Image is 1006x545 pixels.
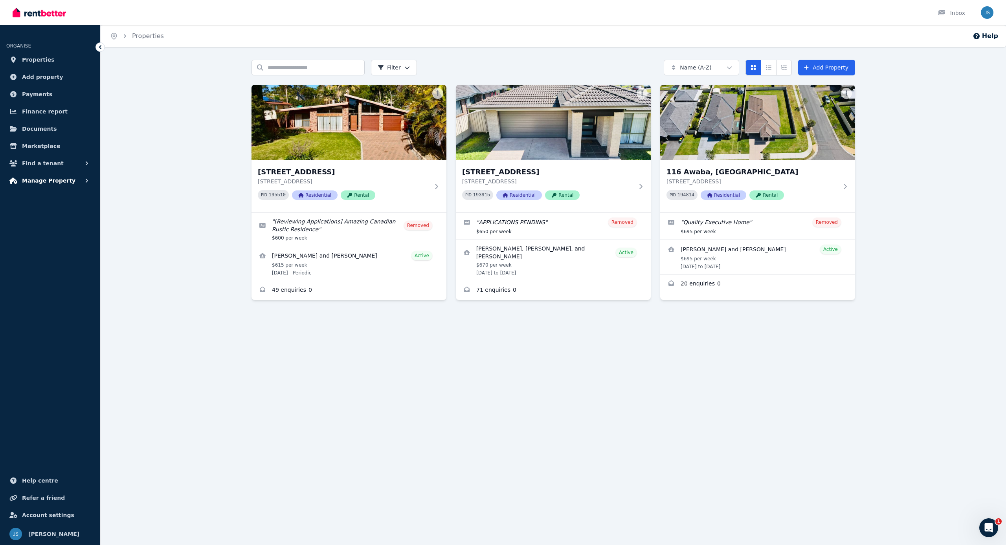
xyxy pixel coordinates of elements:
[637,88,648,99] button: More options
[22,176,75,185] span: Manage Property
[292,190,338,200] span: Residential
[701,190,746,200] span: Residential
[22,141,60,151] span: Marketplace
[6,473,94,488] a: Help centre
[462,166,633,177] h3: [STREET_ADDRESS]
[938,9,965,17] div: Inbox
[981,6,993,19] img: Jennifer Schur
[664,60,739,75] button: Name (A-Z)
[341,190,375,200] span: Rental
[973,31,998,41] button: Help
[6,155,94,171] button: Find a tenant
[251,85,446,212] a: 30 Bay Street, Balcolyn[STREET_ADDRESS][STREET_ADDRESS]PID 195510ResidentialRental
[6,52,94,68] a: Properties
[666,166,838,177] h3: 116 Awaba, [GEOGRAPHIC_DATA]
[258,177,429,185] p: [STREET_ADDRESS]
[6,86,94,102] a: Payments
[660,85,855,212] a: 116 Awaba, Morisset116 Awaba, [GEOGRAPHIC_DATA][STREET_ADDRESS]PID 194814ResidentialRental
[22,510,74,520] span: Account settings
[473,192,490,198] code: 193915
[745,60,792,75] div: View options
[28,529,79,539] span: [PERSON_NAME]
[660,275,855,294] a: Enquiries for 116 Awaba, Morisset
[371,60,417,75] button: Filter
[680,64,712,71] span: Name (A-Z)
[269,192,286,198] code: 195510
[13,7,66,18] img: RentBetter
[22,476,58,485] span: Help centre
[132,32,164,40] a: Properties
[258,166,429,177] h3: [STREET_ADDRESS]
[101,25,173,47] nav: Breadcrumb
[745,60,761,75] button: Card view
[749,190,784,200] span: Rental
[6,121,94,137] a: Documents
[545,190,580,200] span: Rental
[798,60,855,75] a: Add Property
[22,493,65,503] span: Refer a friend
[6,104,94,119] a: Finance report
[432,88,443,99] button: More options
[465,193,472,197] small: PID
[660,213,855,240] a: Edit listing: Quality Executive Home
[6,138,94,154] a: Marketplace
[776,60,792,75] button: Expanded list view
[496,190,542,200] span: Residential
[677,192,694,198] code: 194814
[6,69,94,85] a: Add property
[995,518,1002,525] span: 1
[251,246,446,281] a: View details for Patrick Geoghegan and Lauren Herbert
[6,490,94,506] a: Refer a friend
[251,85,446,160] img: 30 Bay Street, Balcolyn
[22,72,63,82] span: Add property
[660,85,855,160] img: 116 Awaba, Morisset
[462,177,633,185] p: [STREET_ADDRESS]
[761,60,777,75] button: Compact list view
[670,193,676,197] small: PID
[979,518,998,537] iframe: Intercom live chat
[841,88,852,99] button: More options
[456,213,651,240] a: Edit listing: APPLICATIONS PENDING
[22,124,57,134] span: Documents
[251,213,446,246] a: Edit listing: [Reviewing Applications] Amazing Canadian Rustic Residence
[378,64,401,71] span: Filter
[456,281,651,300] a: Enquiries for 114 Awaba St, Morisset
[456,240,651,281] a: View details for Steven Verdura, Janice Verdura, and Haylee Stirling
[6,43,31,49] span: ORGANISE
[456,85,651,212] a: 114 Awaba St, Morisset[STREET_ADDRESS][STREET_ADDRESS]PID 193915ResidentialRental
[251,281,446,300] a: Enquiries for 30 Bay Street, Balcolyn
[22,55,55,64] span: Properties
[22,90,52,99] span: Payments
[22,159,64,168] span: Find a tenant
[660,240,855,274] a: View details for Dan and Susan Clark
[22,107,68,116] span: Finance report
[6,507,94,523] a: Account settings
[456,85,651,160] img: 114 Awaba St, Morisset
[9,528,22,540] img: Jennifer Schur
[666,177,838,185] p: [STREET_ADDRESS]
[6,173,94,188] button: Manage Property
[261,193,267,197] small: PID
